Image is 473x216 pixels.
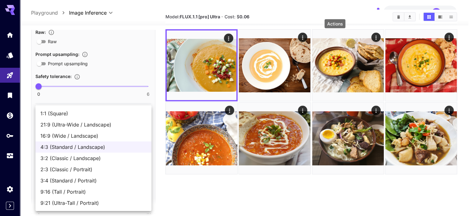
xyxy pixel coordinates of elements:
[325,19,345,28] div: Actions
[40,199,146,207] span: 9:21 (Ultra-Tall / Portrait)
[40,121,146,128] span: 21:9 (Ultra-Wide / Landscape)
[40,143,146,151] span: 4:3 (Standard / Landscape)
[40,166,146,173] span: 2:3 (Classic / Portrait)
[40,132,146,140] span: 16:9 (Wide / Landscape)
[40,110,146,117] span: 1:1 (Square)
[40,177,146,184] span: 3:4 (Standard / Portrait)
[40,188,146,195] span: 9:16 (Tall / Portrait)
[40,154,146,162] span: 3:2 (Classic / Landscape)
